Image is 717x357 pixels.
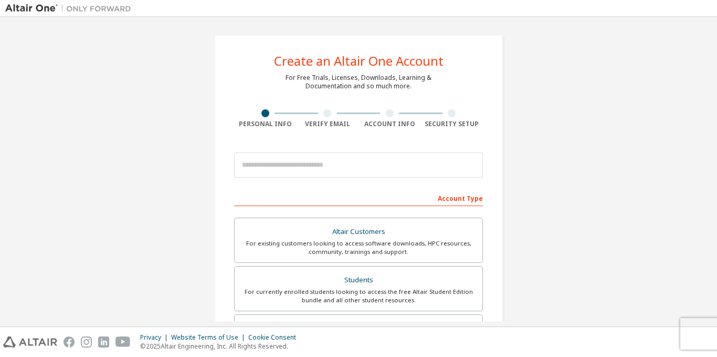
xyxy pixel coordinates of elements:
[241,239,476,256] div: For existing customers looking to access software downloads, HPC resources, community, trainings ...
[241,225,476,239] div: Altair Customers
[358,120,421,128] div: Account Info
[241,273,476,288] div: Students
[171,333,248,342] div: Website Terms of Use
[421,120,483,128] div: Security Setup
[140,333,171,342] div: Privacy
[5,3,136,14] img: Altair One
[241,288,476,304] div: For currently enrolled students looking to access the free Altair Student Edition bundle and all ...
[3,336,57,348] img: altair_logo.svg
[274,55,444,67] div: Create an Altair One Account
[64,336,75,348] img: facebook.svg
[115,336,131,348] img: youtube.svg
[234,189,483,206] div: Account Type
[297,120,359,128] div: Verify Email
[241,321,476,336] div: Faculty
[286,74,431,90] div: For Free Trials, Licenses, Downloads, Learning & Documentation and so much more.
[98,336,109,348] img: linkedin.svg
[81,336,92,348] img: instagram.svg
[234,120,297,128] div: Personal Info
[140,342,302,351] p: © 2025 Altair Engineering, Inc. All Rights Reserved.
[248,333,302,342] div: Cookie Consent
